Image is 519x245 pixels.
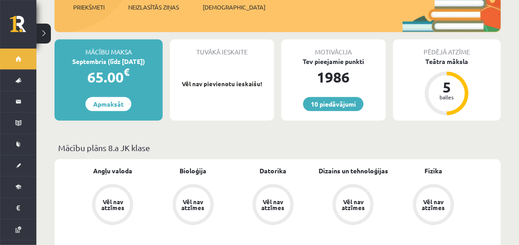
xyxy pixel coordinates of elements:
a: Vēl nav atzīmes [73,184,153,227]
div: Vēl nav atzīmes [260,199,286,211]
div: Vēl nav atzīmes [340,199,366,211]
div: Vēl nav atzīmes [100,199,125,211]
div: 5 [433,80,460,94]
div: Tev pieejamie punkti [281,57,386,66]
a: Vēl nav atzīmes [153,184,233,227]
a: Apmaksāt [85,97,131,111]
a: Angļu valoda [93,166,132,176]
a: Vēl nav atzīmes [233,184,313,227]
a: Dizains un tehnoloģijas [319,166,388,176]
a: Bioloģija [180,166,206,176]
div: 65.00 [55,66,163,88]
div: Teātra māksla [393,57,501,66]
a: 10 piedāvājumi [303,97,364,111]
div: 1986 [281,66,386,88]
a: Vēl nav atzīmes [313,184,393,227]
span: Neizlasītās ziņas [128,3,179,12]
div: Vēl nav atzīmes [180,199,206,211]
span: € [124,65,130,78]
div: Tuvākā ieskaite [170,39,274,57]
div: Pēdējā atzīme [393,39,501,57]
div: Vēl nav atzīmes [421,199,446,211]
span: Priekšmeti [73,3,105,12]
div: Motivācija [281,39,386,57]
a: Datorika [259,166,286,176]
a: Vēl nav atzīmes [394,184,474,227]
div: Septembris (līdz [DATE]) [55,57,163,66]
a: Teātra māksla 5 balles [393,57,501,117]
p: Mācību plāns 8.a JK klase [58,142,497,154]
a: Rīgas 1. Tālmācības vidusskola [10,16,36,39]
a: Fizika [424,166,442,176]
p: Vēl nav pievienotu ieskaišu! [175,79,270,88]
div: Mācību maksa [55,39,163,57]
div: balles [433,94,460,100]
span: [DEMOGRAPHIC_DATA] [203,3,265,12]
